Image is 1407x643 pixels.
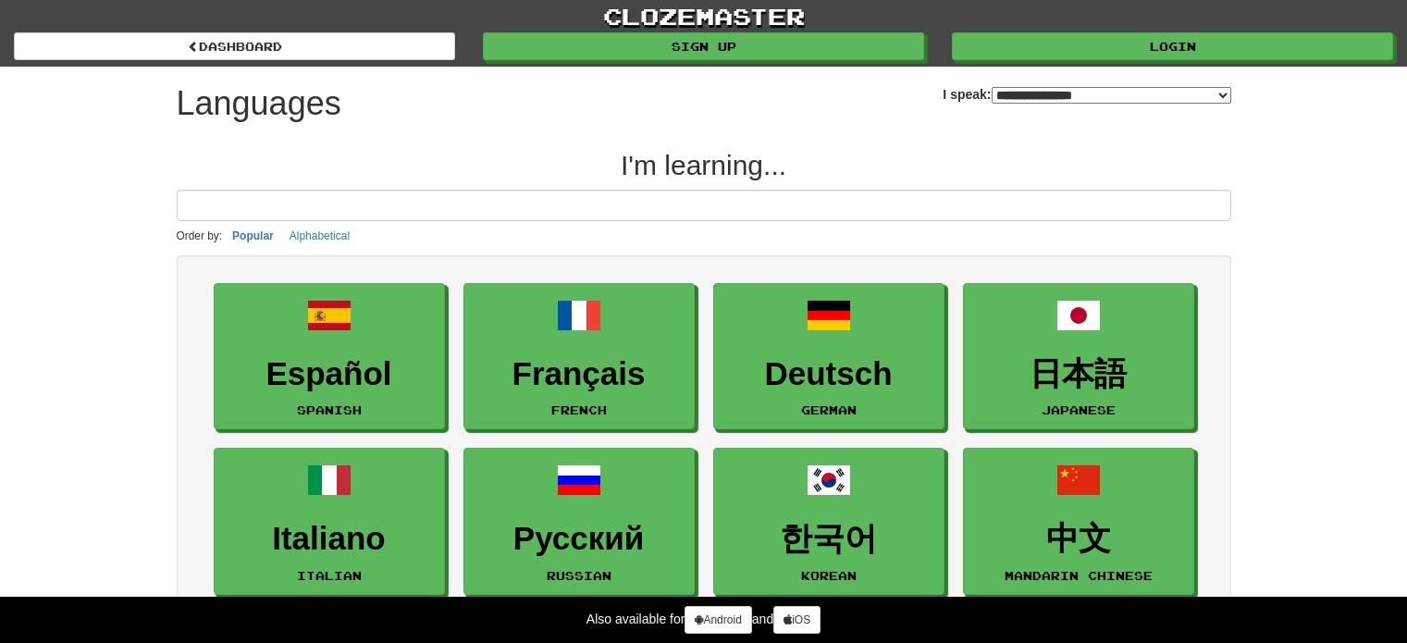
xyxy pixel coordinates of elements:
[723,356,934,392] h3: Deutsch
[227,226,279,246] button: Popular
[713,448,944,595] a: 한국어Korean
[1042,403,1116,416] small: Japanese
[177,229,223,242] small: Order by:
[713,283,944,430] a: DeutschGerman
[773,606,821,634] a: iOS
[801,569,857,582] small: Korean
[177,150,1231,180] h2: I'm learning...
[474,356,685,392] h3: Français
[214,448,445,595] a: ItalianoItalian
[177,85,341,122] h1: Languages
[973,356,1184,392] h3: 日本語
[963,448,1194,595] a: 中文Mandarin Chinese
[483,32,924,60] a: Sign up
[963,283,1194,430] a: 日本語Japanese
[214,283,445,430] a: EspañolSpanish
[952,32,1393,60] a: Login
[943,85,1230,104] label: I speak:
[297,569,362,582] small: Italian
[551,403,607,416] small: French
[1005,569,1153,582] small: Mandarin Chinese
[992,87,1231,104] select: I speak:
[685,606,751,634] a: Android
[224,356,435,392] h3: Español
[973,521,1184,557] h3: 中文
[14,32,455,60] a: dashboard
[723,521,934,557] h3: 한국어
[547,569,611,582] small: Russian
[224,521,435,557] h3: Italiano
[297,403,362,416] small: Spanish
[474,521,685,557] h3: Русский
[284,226,355,246] button: Alphabetical
[801,403,857,416] small: German
[463,448,695,595] a: РусскийRussian
[463,283,695,430] a: FrançaisFrench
